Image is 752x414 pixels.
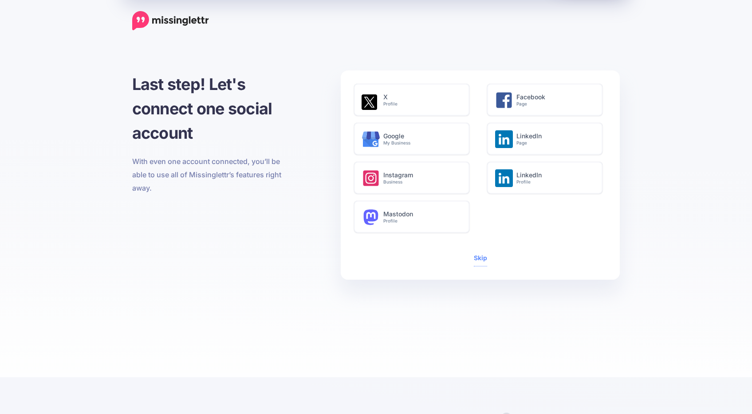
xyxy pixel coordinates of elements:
small: Profile [516,179,593,185]
h6: Google [383,133,460,146]
p: With even one account connected, you’ll be able to use all of Missinglettr’s features right away. [132,155,286,195]
small: Page [516,140,593,146]
a: LinkedInPage [487,123,607,155]
a: Home [132,11,209,31]
h6: Mastodon [383,211,460,224]
h6: LinkedIn [516,172,593,185]
h6: Instagram [383,172,460,185]
h6: X [383,94,460,107]
small: Business [383,179,460,185]
h6: LinkedIn [516,133,593,146]
small: Profile [383,101,460,107]
a: GoogleMy Business [354,123,474,155]
a: LinkedInProfile [487,162,607,194]
span: Last step! Let's connect one social account [132,74,272,143]
a: Skip [474,254,487,262]
small: My Business [383,140,460,146]
a: MastodonProfile [354,201,474,233]
h6: Facebook [516,94,593,107]
a: InstagramBusiness [354,162,474,194]
img: twitter-square.png [362,94,377,110]
small: Profile [383,218,460,224]
img: google-business.svg [362,130,380,148]
a: XProfile [354,84,474,116]
a: FacebookPage [487,84,607,116]
small: Page [516,101,593,107]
